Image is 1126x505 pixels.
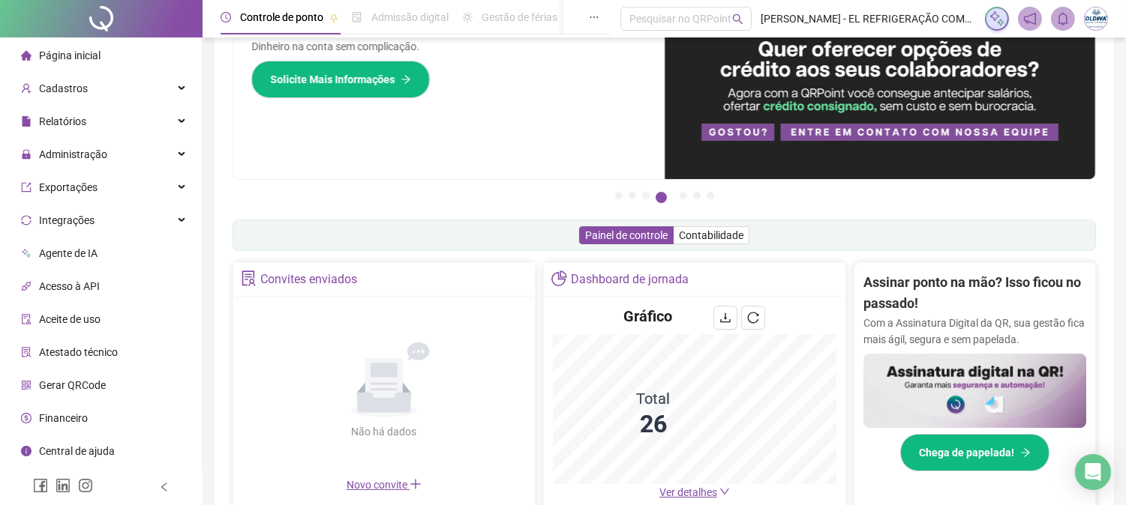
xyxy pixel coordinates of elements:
[347,479,422,491] span: Novo convite
[251,61,430,98] button: Solicite Mais Informações
[571,267,689,292] div: Dashboard de jornada
[719,486,730,497] span: down
[732,13,743,25] span: search
[656,192,667,203] button: 4
[21,380,32,390] span: qrcode
[39,346,118,358] span: Atestado técnico
[241,270,257,286] span: solution
[39,313,101,325] span: Aceite de uso
[642,192,650,199] button: 3
[21,314,32,324] span: audit
[482,11,557,23] span: Gestão de férias
[240,11,323,23] span: Controle de ponto
[39,445,115,457] span: Central de ajuda
[589,12,599,22] span: ellipsis
[39,181,98,193] span: Exportações
[761,10,976,27] span: [PERSON_NAME] - EL REFRIGERAÇÃO COMERCIO ATACADISTA E VAREJISTA DE EQUIPAMENT LTDA EPP
[21,446,32,456] span: info-circle
[585,229,668,241] span: Painel de controle
[352,12,362,22] span: file-done
[21,347,32,357] span: solution
[39,412,88,424] span: Financeiro
[21,116,32,127] span: file
[707,192,714,199] button: 7
[270,71,395,88] span: Solicite Mais Informações
[39,148,107,160] span: Administração
[1075,454,1111,490] div: Open Intercom Messenger
[680,192,687,199] button: 5
[863,354,1086,428] img: banner%2F02c71560-61a6-44d4-94b9-c8ab97240462.png
[260,267,357,292] div: Convites enviados
[21,281,32,291] span: api
[410,478,422,490] span: plus
[39,214,95,226] span: Integrações
[551,270,567,286] span: pie-chart
[39,49,101,61] span: Página inicial
[56,478,71,493] span: linkedin
[659,486,717,498] span: Ver detalhes
[371,11,449,23] span: Admissão digital
[919,444,1014,461] span: Chega de papelada!
[747,312,759,324] span: reload
[623,306,672,327] h4: Gráfico
[21,182,32,193] span: export
[39,379,106,391] span: Gerar QRCode
[401,74,411,85] span: arrow-right
[659,486,730,498] a: Ver detalhes down
[39,280,100,292] span: Acesso à API
[900,434,1049,471] button: Chega de papelada!
[21,83,32,94] span: user-add
[679,229,743,241] span: Contabilidade
[159,482,170,492] span: left
[315,423,453,440] div: Não há dados
[39,247,98,259] span: Agente de IA
[863,272,1086,315] h2: Assinar ponto na mão? Isso ficou no passado!
[1085,7,1107,30] img: 29308
[21,215,32,226] span: sync
[629,192,636,199] button: 2
[1023,12,1037,25] span: notification
[615,192,623,199] button: 1
[1056,12,1070,25] span: bell
[719,312,731,324] span: download
[21,413,32,423] span: dollar
[33,478,48,493] span: facebook
[251,38,647,55] p: Dinheiro na conta sem complicação.
[693,192,701,199] button: 6
[462,12,473,22] span: sun
[78,478,93,493] span: instagram
[21,50,32,61] span: home
[39,115,86,127] span: Relatórios
[221,12,231,22] span: clock-circle
[863,315,1086,348] p: Com a Assinatura Digital da QR, sua gestão fica mais ágil, segura e sem papelada.
[329,13,338,22] span: pushpin
[39,82,88,94] span: Cadastros
[1020,447,1031,458] span: arrow-right
[21,149,32,160] span: lock
[989,10,1005,27] img: sparkle-icon.fc2bf0ac1784a2077858766a79e2daf3.svg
